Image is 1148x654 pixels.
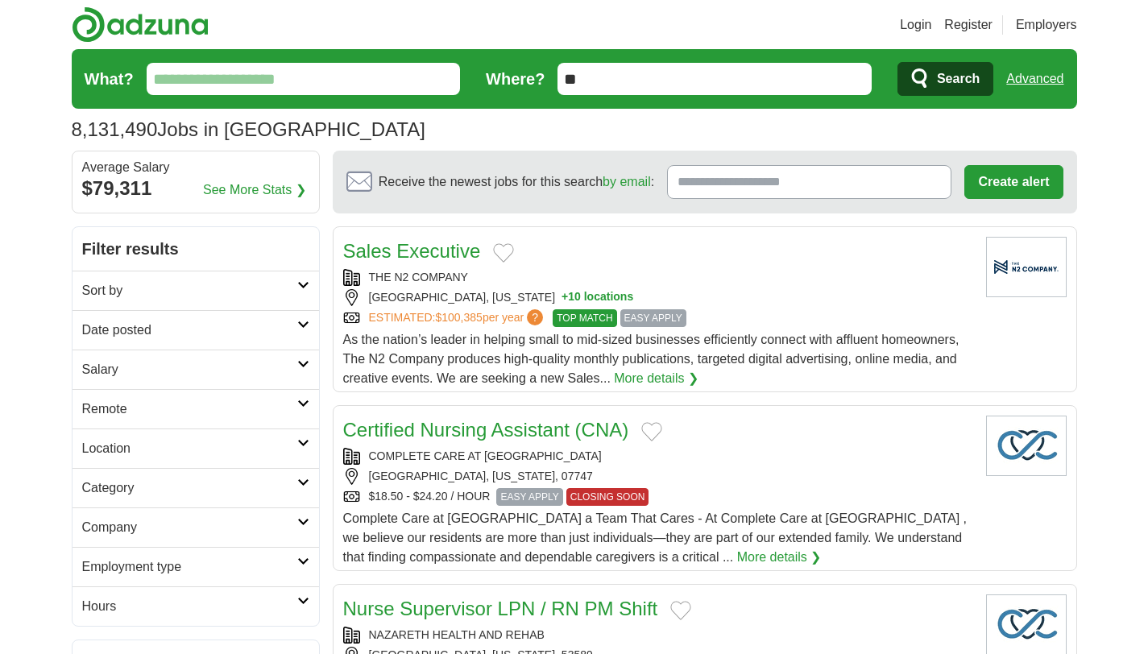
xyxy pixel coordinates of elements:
[944,15,993,35] a: Register
[82,478,297,498] h2: Category
[897,62,993,96] button: Search
[82,321,297,340] h2: Date posted
[343,598,658,619] a: Nurse Supervisor LPN / RN PM Shift
[82,439,297,458] h2: Location
[614,369,698,388] a: More details ❯
[73,350,319,389] a: Salary
[82,360,297,379] h2: Salary
[343,419,629,441] a: Certified Nursing Assistant (CNA)
[562,289,568,306] span: +
[343,240,481,262] a: Sales Executive
[72,118,425,140] h1: Jobs in [GEOGRAPHIC_DATA]
[73,227,319,271] h2: Filter results
[72,6,209,43] img: Adzuna logo
[82,557,297,577] h2: Employment type
[986,416,1067,476] img: Company logo
[73,586,319,626] a: Hours
[620,309,686,327] span: EASY APPLY
[73,507,319,547] a: Company
[203,180,306,200] a: See More Stats ❯
[73,428,319,468] a: Location
[737,548,822,567] a: More details ❯
[900,15,931,35] a: Login
[73,547,319,586] a: Employment type
[73,310,319,350] a: Date posted
[486,67,545,91] label: Where?
[343,511,967,564] span: Complete Care at [GEOGRAPHIC_DATA] a Team That Cares - At Complete Care at [GEOGRAPHIC_DATA] , we...
[82,597,297,616] h2: Hours
[343,289,973,306] div: [GEOGRAPHIC_DATA], [US_STATE]
[670,601,691,620] button: Add to favorite jobs
[82,281,297,300] h2: Sort by
[496,488,562,506] span: EASY APPLY
[343,468,973,485] div: [GEOGRAPHIC_DATA], [US_STATE], 07747
[73,271,319,310] a: Sort by
[566,488,649,506] span: CLOSING SOON
[493,243,514,263] button: Add to favorite jobs
[964,165,1063,199] button: Create alert
[527,309,543,325] span: ?
[986,237,1067,297] img: Company logo
[343,333,959,385] span: As the nation’s leader in helping small to mid-sized businesses efficiently connect with affluent...
[82,399,297,419] h2: Remote
[379,172,654,192] span: Receive the newest jobs for this search :
[562,289,633,306] button: +10 locations
[82,518,297,537] h2: Company
[82,161,309,174] div: Average Salary
[435,311,482,324] span: $100,385
[343,488,973,506] div: $18.50 - $24.20 / HOUR
[343,269,973,286] div: THE N2 COMPANY
[73,389,319,428] a: Remote
[343,448,973,465] div: COMPLETE CARE AT [GEOGRAPHIC_DATA]
[72,115,158,144] span: 8,131,490
[553,309,616,327] span: TOP MATCH
[82,174,309,203] div: $79,311
[73,468,319,507] a: Category
[1016,15,1077,35] a: Employers
[369,309,547,327] a: ESTIMATED:$100,385per year?
[343,627,973,644] div: NAZARETH HEALTH AND REHAB
[1006,63,1063,95] a: Advanced
[641,422,662,441] button: Add to favorite jobs
[937,63,980,95] span: Search
[85,67,134,91] label: What?
[603,175,651,188] a: by email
